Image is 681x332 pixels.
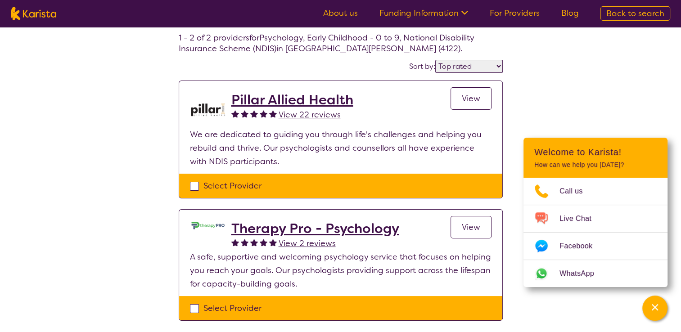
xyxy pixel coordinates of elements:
a: Blog [561,8,579,18]
p: A safe, supportive and welcoming psychology service that focuses on helping you reach your goals.... [190,250,492,291]
a: About us [323,8,358,18]
a: View [451,87,492,110]
img: fullstar [241,238,248,246]
img: rfh6iifgakk6qm0ilome.png [190,92,226,128]
img: fullstar [231,238,239,246]
span: Back to search [606,8,664,19]
a: Funding Information [379,8,468,18]
img: fullstar [250,238,258,246]
p: We are dedicated to guiding you through life's challenges and helping you rebuild and thrive. Our... [190,128,492,168]
a: View 22 reviews [279,108,341,121]
a: View 2 reviews [279,237,336,250]
a: Pillar Allied Health [231,92,353,108]
label: Sort by: [409,62,435,71]
img: Karista logo [11,7,56,20]
a: Back to search [600,6,670,21]
span: Live Chat [559,212,602,225]
span: View 22 reviews [279,109,341,120]
a: For Providers [490,8,540,18]
span: View 2 reviews [279,238,336,249]
span: Facebook [559,239,603,253]
img: fullstar [260,110,267,117]
img: fullstar [269,110,277,117]
img: fullstar [260,238,267,246]
img: dzo1joyl8vpkomu9m2qk.jpg [190,220,226,230]
img: fullstar [269,238,277,246]
a: View [451,216,492,238]
a: Therapy Pro - Psychology [231,220,399,237]
span: Call us [559,184,594,198]
img: fullstar [241,110,248,117]
h2: Welcome to Karista! [534,147,657,157]
img: fullstar [231,110,239,117]
ul: Choose channel [523,178,667,287]
img: fullstar [250,110,258,117]
button: Channel Menu [642,296,667,321]
a: Web link opens in a new tab. [523,260,667,287]
div: Channel Menu [523,138,667,287]
span: WhatsApp [559,267,605,280]
span: View [462,93,480,104]
span: View [462,222,480,233]
p: How can we help you [DATE]? [534,161,657,169]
